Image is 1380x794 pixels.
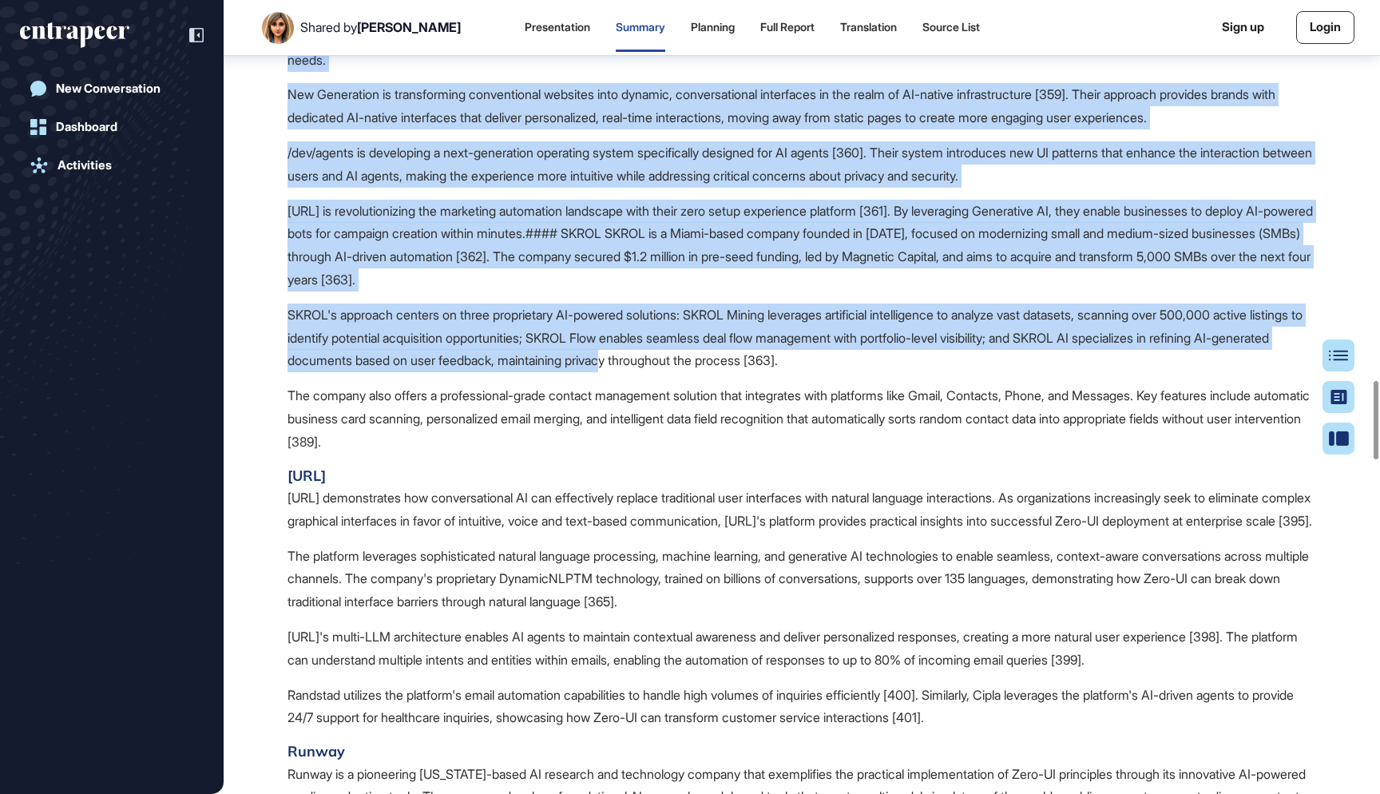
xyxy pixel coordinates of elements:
[56,120,117,134] div: Dashboard
[287,141,1316,188] p: /dev/agents is developing a next-generation operating system specifically designed for AI agents ...
[691,21,735,34] div: Planning
[1296,11,1354,44] a: Login
[1222,18,1264,37] a: Sign up
[922,21,980,34] div: Source List
[287,545,1316,613] p: The platform leverages sophisticated natural language processing, machine learning, and generativ...
[357,19,461,35] span: [PERSON_NAME]
[287,304,1316,372] p: SKROL's approach centers on three proprietary AI-powered solutions: SKROL Mining leverages artifi...
[287,466,1316,486] h4: [URL]
[57,158,112,173] div: Activities
[287,486,1316,533] p: [URL] demonstrates how conversational AI can effectively replace traditional user interfaces with...
[840,21,897,34] div: Translation
[525,21,590,34] div: Presentation
[760,21,815,34] div: Full Report
[300,20,461,35] div: Shared by
[287,625,1316,672] p: [URL]'s multi-LLM architecture enables AI agents to maintain contextual awareness and deliver per...
[616,21,665,34] div: Summary
[287,83,1316,129] p: New Generation is transforming conventional websites into dynamic, conversational interfaces in t...
[56,81,161,96] div: New Conversation
[287,200,1316,292] p: [URL] is revolutionizing the marketing automation landscape with their zero setup experience plat...
[287,384,1316,453] p: The company also offers a professional-grade contact management solution that integrates with pla...
[287,684,1316,730] p: Randstad utilizes the platform's email automation capabilities to handle high volumes of inquirie...
[20,22,129,48] div: entrapeer-logo
[262,12,294,44] img: User Image
[287,741,1316,762] h4: Runway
